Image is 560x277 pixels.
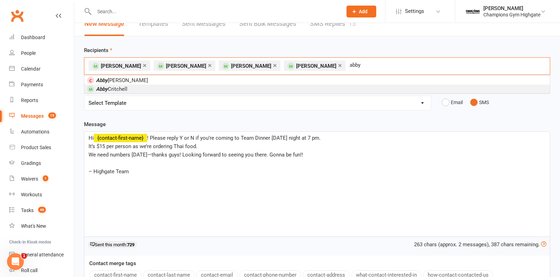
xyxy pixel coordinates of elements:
span: ! Please reply Y or N if you’re coming to Team Dinner [DATE] night at 7 pm. [147,135,321,141]
div: Dashboard [21,35,45,40]
input: Search... [92,7,337,16]
a: Calendar [9,61,74,77]
span: [PERSON_NAME] [166,63,206,69]
div: Automations [21,129,49,134]
em: Abby [96,86,108,92]
strong: 729 [127,242,134,247]
div: Workouts [21,192,42,197]
span: Hi [89,135,94,141]
div: People [21,50,36,56]
a: Reports [9,93,74,108]
div: Sent this month: [88,241,137,248]
a: Dashboard [9,30,74,45]
a: Gradings [9,155,74,171]
div: 15 [349,20,356,27]
a: × [208,60,212,71]
div: Tasks [21,207,34,213]
label: Recipients [84,46,112,54]
span: [PERSON_NAME] [296,63,336,69]
a: × [273,60,277,71]
a: Workouts [9,187,74,203]
a: New Message [84,12,124,36]
div: What's New [21,223,46,229]
a: Sent Bulk Messages [239,12,296,36]
em: Abby [96,77,108,83]
span: 1 [43,175,48,181]
a: Messages 15 [9,108,74,124]
iframe: Intercom live chat [7,253,24,270]
label: Contact merge tags [89,259,136,268]
span: We need numbers [DATE]—thanks guys! Looking forward to seeing you there. Gonna be fun!! [89,152,303,158]
a: Automations [9,124,74,140]
a: Tasks 46 [9,203,74,218]
div: Reports [21,97,38,103]
span: [PERSON_NAME] [101,63,141,69]
span: Add [359,9,367,14]
span: 15 [48,112,56,118]
a: × [143,60,147,71]
div: [PERSON_NAME] [483,5,540,12]
button: Add [346,6,376,17]
div: Calendar [21,66,41,72]
div: Champions Gym Highgate [483,12,540,18]
a: General attendance kiosk mode [9,247,74,263]
button: SMS [470,96,489,109]
div: Messages [21,113,44,119]
a: Product Sales [9,140,74,155]
a: Clubworx [8,7,26,24]
span: 46 [38,207,46,213]
a: Sent Messages [182,12,225,36]
a: SMS Replies15 [310,12,356,36]
a: What's New [9,218,74,234]
div: Roll call [21,268,37,273]
button: Email [442,96,463,109]
div: General attendance [21,252,64,257]
div: Gradings [21,160,41,166]
label: Message [84,120,106,129]
div: 263 chars (approx. 2 messages), 387 chars remaining. [414,240,546,249]
a: People [9,45,74,61]
span: Critchell [96,86,127,92]
a: Payments [9,77,74,93]
a: × [338,60,342,71]
input: Search Prospects, Members and Reports [349,60,373,70]
span: [PERSON_NAME] [231,63,271,69]
span: – Highgate Team [89,168,129,175]
a: Waivers 1 [9,171,74,187]
a: Templates [138,12,168,36]
span: [PERSON_NAME] [96,77,148,83]
img: thumb_image1630635537.png [466,5,480,19]
div: Payments [21,82,43,87]
div: Waivers [21,176,38,182]
div: Product Sales [21,145,51,150]
span: 1 [21,253,27,259]
span: Settings [405,3,424,19]
span: It’s $15 per person as we’re ordering Thai food. [89,143,197,150]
